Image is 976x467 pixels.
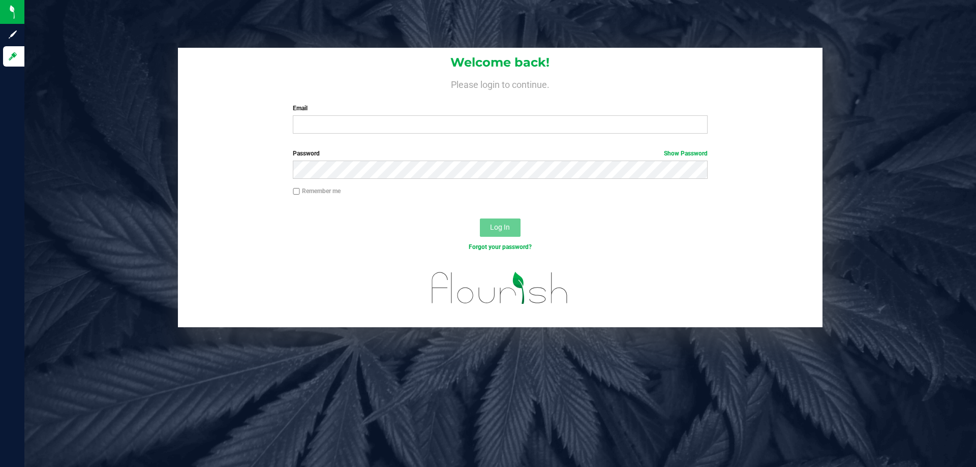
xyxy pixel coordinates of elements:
[293,104,707,113] label: Email
[469,243,532,251] a: Forgot your password?
[8,29,18,40] inline-svg: Sign up
[293,188,300,195] input: Remember me
[480,219,521,237] button: Log In
[490,223,510,231] span: Log In
[178,56,822,69] h1: Welcome back!
[8,51,18,61] inline-svg: Log in
[293,150,320,157] span: Password
[419,262,581,314] img: flourish_logo.svg
[664,150,708,157] a: Show Password
[293,186,341,196] label: Remember me
[178,77,822,89] h4: Please login to continue.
